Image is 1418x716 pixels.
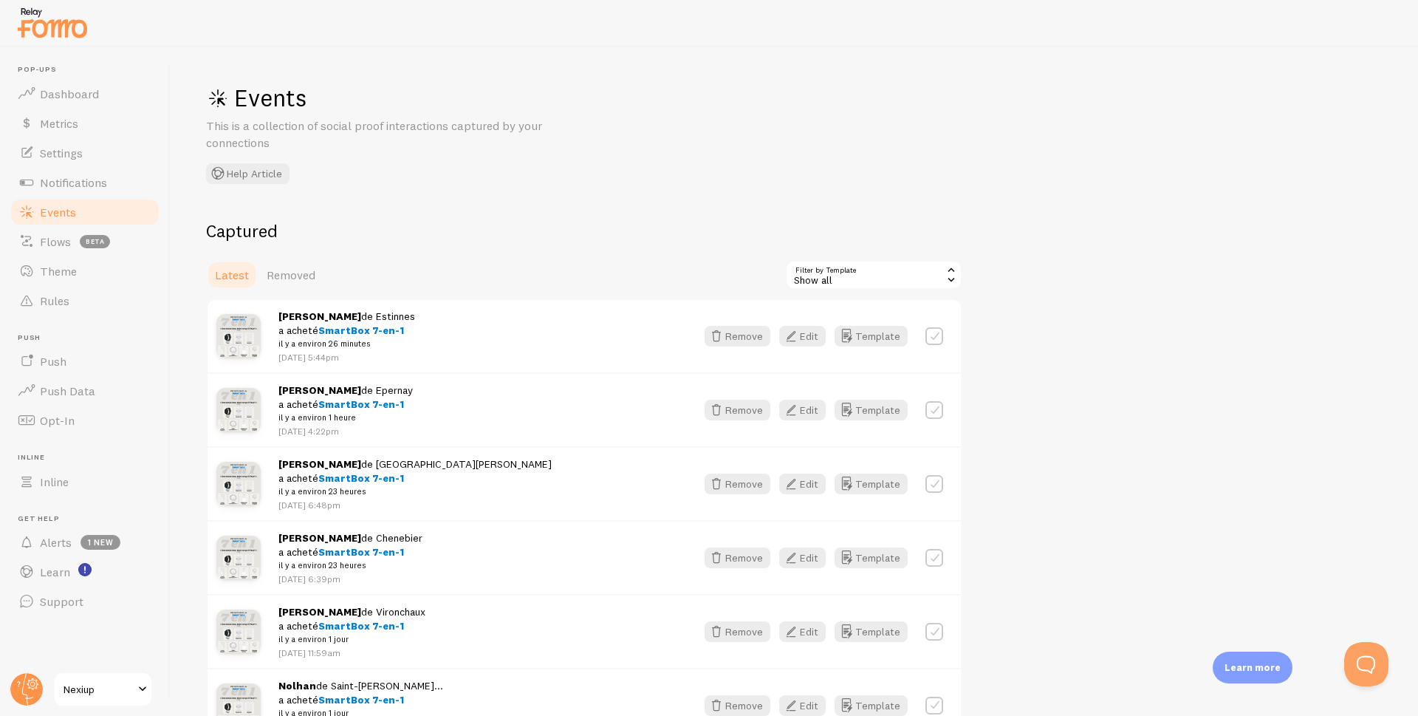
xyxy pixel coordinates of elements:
[278,573,422,585] p: [DATE] 6:39pm
[705,400,770,420] button: Remove
[40,354,66,369] span: Push
[318,619,404,633] span: SmartBox 7-en-1
[9,138,161,168] a: Settings
[81,535,120,550] span: 1 new
[318,693,404,706] span: SmartBox 7-en-1
[318,324,404,337] span: SmartBox 7-en-1
[779,400,826,420] button: Edit
[835,621,908,642] button: Template
[278,351,415,364] p: [DATE] 5:44pm
[258,260,324,290] a: Removed
[40,175,107,190] span: Notifications
[40,594,83,609] span: Support
[18,65,161,75] span: Pop-ups
[278,310,415,351] span: de Estinnes a acheté
[278,531,422,573] span: de Chenebier a acheté
[18,514,161,524] span: Get Help
[318,471,404,485] span: SmartBox 7-en-1
[216,536,261,580] img: BoxIphone_Prod_09_small.jpg
[40,234,71,249] span: Flows
[318,545,404,559] span: SmartBox 7-en-1
[16,4,89,41] img: fomo-relay-logo-orange.svg
[278,647,425,659] p: [DATE] 11:59am
[278,457,552,499] span: de [GEOGRAPHIC_DATA][PERSON_NAME] a acheté
[9,256,161,286] a: Theme
[216,388,261,432] img: BoxIphone_Prod_09_small.jpg
[835,695,908,716] button: Template
[9,406,161,435] a: Opt-In
[779,548,835,568] a: Edit
[705,695,770,716] button: Remove
[278,457,361,471] strong: [PERSON_NAME]
[779,400,835,420] a: Edit
[779,326,826,347] button: Edit
[278,531,361,545] strong: [PERSON_NAME]
[9,197,161,227] a: Events
[1344,642,1388,686] iframe: Help Scout Beacon - Open
[779,695,835,716] a: Edit
[278,383,413,425] span: de Epernay a acheté
[215,267,249,282] span: Latest
[9,227,161,256] a: Flows beta
[318,398,404,411] span: SmartBox 7-en-1
[64,681,134,698] span: Nexiup
[779,326,835,347] a: Edit
[40,565,70,579] span: Learn
[779,695,826,716] button: Edit
[40,116,78,131] span: Metrics
[9,587,161,616] a: Support
[9,286,161,316] a: Rules
[40,413,75,428] span: Opt-In
[40,474,69,489] span: Inline
[835,548,908,568] button: Template
[40,86,99,101] span: Dashboard
[40,383,95,398] span: Push Data
[705,548,770,568] button: Remove
[9,528,161,557] a: Alerts 1 new
[785,260,962,290] div: Show all
[705,621,770,642] button: Remove
[835,400,908,420] button: Template
[278,559,422,572] small: il y a environ 23 heures
[40,293,69,308] span: Rules
[40,535,72,550] span: Alerts
[278,383,361,397] strong: [PERSON_NAME]
[779,474,835,494] a: Edit
[53,672,153,707] a: Nexiup
[9,168,161,197] a: Notifications
[278,425,413,437] p: [DATE] 4:22pm
[78,563,92,576] svg: <p>Watch New Feature Tutorials!</p>
[9,347,161,376] a: Push
[9,557,161,587] a: Learn
[835,326,908,347] button: Template
[206,83,649,113] h1: Events
[705,474,770,494] button: Remove
[18,333,161,343] span: Push
[206,117,561,151] p: This is a collection of social proof interactions captured by your connections
[278,499,552,511] p: [DATE] 6:48pm
[267,267,315,282] span: Removed
[278,411,413,424] small: il y a environ 1 heure
[705,326,770,347] button: Remove
[278,337,415,350] small: il y a environ 26 minutes
[9,109,161,138] a: Metrics
[278,605,361,618] strong: [PERSON_NAME]
[80,235,110,248] span: beta
[216,610,261,654] img: BoxIphone_Prod_09_small.jpg
[278,633,425,646] small: il y a environ 1 jour
[835,474,908,494] button: Template
[18,453,161,463] span: Inline
[779,474,826,494] button: Edit
[40,205,76,219] span: Events
[779,621,826,642] button: Edit
[9,79,161,109] a: Dashboard
[206,163,290,184] button: Help Article
[9,376,161,406] a: Push Data
[779,548,826,568] button: Edit
[206,219,962,242] h2: Captured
